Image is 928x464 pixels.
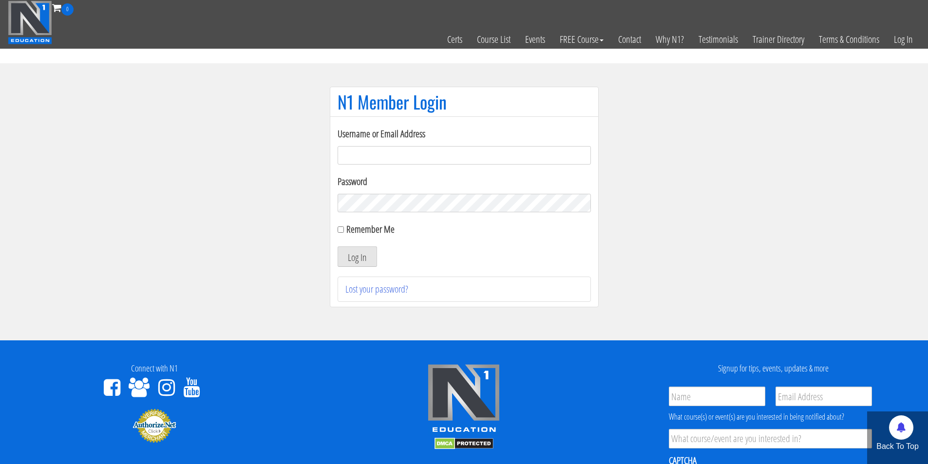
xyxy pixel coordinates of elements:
span: 0 [61,3,74,16]
a: FREE Course [552,16,611,63]
a: Contact [611,16,648,63]
a: Lost your password? [345,282,408,296]
input: Name [669,387,765,406]
a: Events [518,16,552,63]
button: Log In [338,246,377,267]
a: Terms & Conditions [812,16,887,63]
a: Log In [887,16,920,63]
a: Why N1? [648,16,691,63]
h4: Signup for tips, events, updates & more [626,364,921,373]
label: Password [338,174,591,189]
img: n1-education [8,0,52,44]
label: Username or Email Address [338,127,591,141]
a: Trainer Directory [745,16,812,63]
input: Email Address [776,387,872,406]
img: DMCA.com Protection Status [435,438,493,449]
a: 0 [52,1,74,14]
label: Remember Me [346,223,395,236]
a: Course List [470,16,518,63]
img: n1-edu-logo [427,364,500,436]
div: What course(s) or event(s) are you interested in being notified about? [669,411,872,423]
a: Testimonials [691,16,745,63]
img: Authorize.Net Merchant - Click to Verify [133,408,176,443]
a: Certs [440,16,470,63]
input: What course/event are you interested in? [669,429,872,448]
h1: N1 Member Login [338,92,591,111]
h4: Connect with N1 [7,364,302,373]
